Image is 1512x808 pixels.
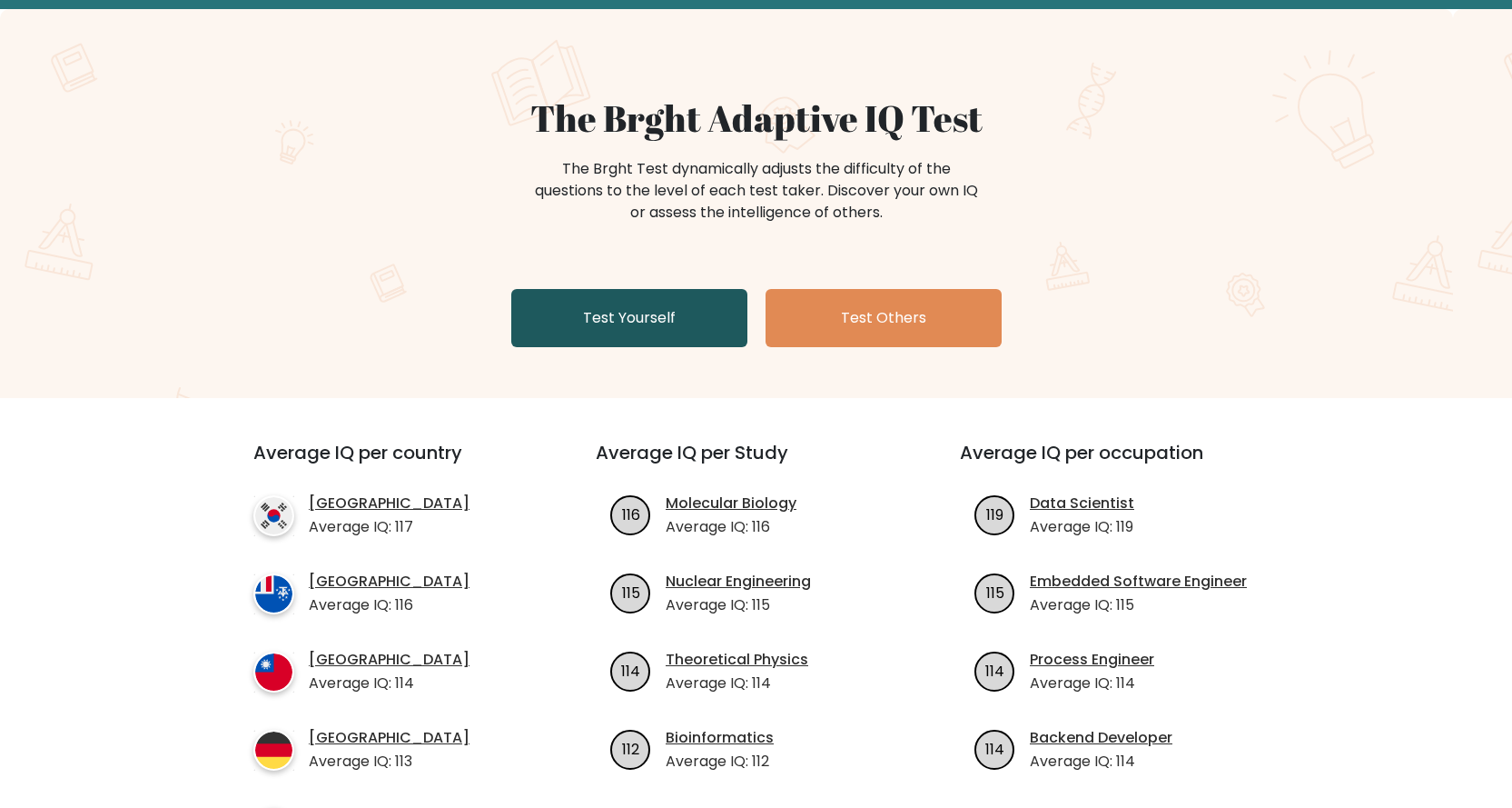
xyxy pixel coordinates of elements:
[666,727,774,749] a: Bioinformatics
[253,495,294,536] img: country
[253,730,294,771] img: country
[622,738,639,759] text: 112
[511,289,747,347] a: Test Yourself
[1030,571,1247,593] a: Embedded Software Engineer
[1030,673,1154,694] p: Average IQ: 114
[666,594,811,616] p: Average IQ: 115
[1030,727,1172,749] a: Backend Developer
[666,649,808,671] a: Theoretical Physics
[1030,649,1154,671] a: Process Engineer
[309,571,469,593] a: [GEOGRAPHIC_DATA]
[253,574,294,614] img: country
[985,660,1004,681] text: 114
[960,442,1280,485] h3: Average IQ per occupation
[1030,493,1134,514] a: Data Scientist
[529,158,983,224] div: The Brght Test dynamically adjusts the difficulty of the questions to the level of each test take...
[309,751,469,773] p: Average IQ: 113
[986,582,1004,603] text: 115
[309,493,469,514] a: [GEOGRAPHIC_DATA]
[621,660,640,681] text: 114
[1030,594,1247,616] p: Average IQ: 115
[666,571,811,593] a: Nuclear Engineering
[253,442,530,485] h3: Average IQ per country
[309,516,469,538] p: Average IQ: 117
[766,289,1002,347] a: Test Others
[986,504,1003,524] text: 119
[309,649,469,671] a: [GEOGRAPHIC_DATA]
[596,442,916,485] h3: Average IQ per Study
[1030,751,1172,773] p: Average IQ: 114
[666,751,774,773] p: Average IQ: 112
[309,727,469,749] a: [GEOGRAPHIC_DATA]
[666,516,796,538] p: Average IQ: 116
[1030,516,1134,538] p: Average IQ: 119
[313,96,1200,140] h1: The Brght Adaptive IQ Test
[666,673,808,694] p: Average IQ: 114
[309,673,469,694] p: Average IQ: 114
[622,582,640,603] text: 115
[309,594,469,616] p: Average IQ: 116
[985,738,1004,759] text: 114
[253,652,294,693] img: country
[666,493,796,514] a: Molecular Biology
[622,504,640,524] text: 116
